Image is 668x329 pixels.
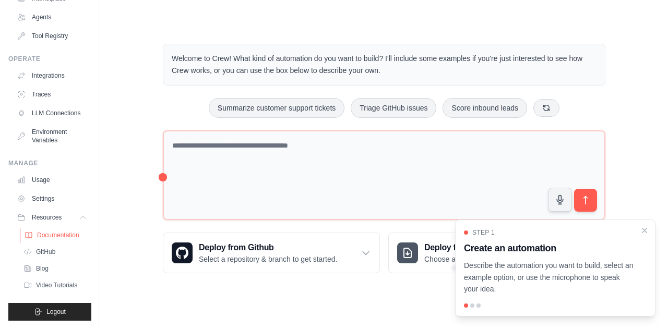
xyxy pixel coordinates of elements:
div: Operate [8,55,91,63]
span: Logout [46,308,66,316]
a: Traces [13,86,91,103]
h3: Deploy from Github [199,241,337,254]
a: Tool Registry [13,28,91,44]
span: Video Tutorials [36,281,77,289]
a: GitHub [19,245,91,259]
a: Environment Variables [13,124,91,149]
p: Welcome to Crew! What kind of automation do you want to build? I'll include some examples if you'... [172,53,597,77]
span: Documentation [37,231,79,239]
a: Documentation [20,228,92,242]
a: Agents [13,9,91,26]
button: Summarize customer support tickets [209,98,344,118]
iframe: Chat Widget [616,279,668,329]
span: Resources [32,213,62,222]
a: Usage [13,172,91,188]
h3: Create an automation [464,241,634,255]
a: Blog [19,261,91,276]
p: Select a repository & branch to get started. [199,254,337,264]
button: Close walkthrough [640,226,649,235]
div: Manage [8,159,91,167]
button: Resources [13,209,91,226]
span: Step 1 [472,228,495,237]
p: Describe the automation you want to build, select an example option, or use the microphone to spe... [464,260,634,295]
a: Settings [13,190,91,207]
button: Triage GitHub issues [351,98,436,118]
h3: Deploy from zip file [424,241,512,254]
p: Choose a zip file to upload. [424,254,512,264]
a: Video Tutorials [19,278,91,293]
span: Blog [36,264,49,273]
a: LLM Connections [13,105,91,121]
a: Integrations [13,67,91,84]
span: GitHub [36,248,55,256]
button: Score inbound leads [443,98,527,118]
button: Logout [8,303,91,321]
